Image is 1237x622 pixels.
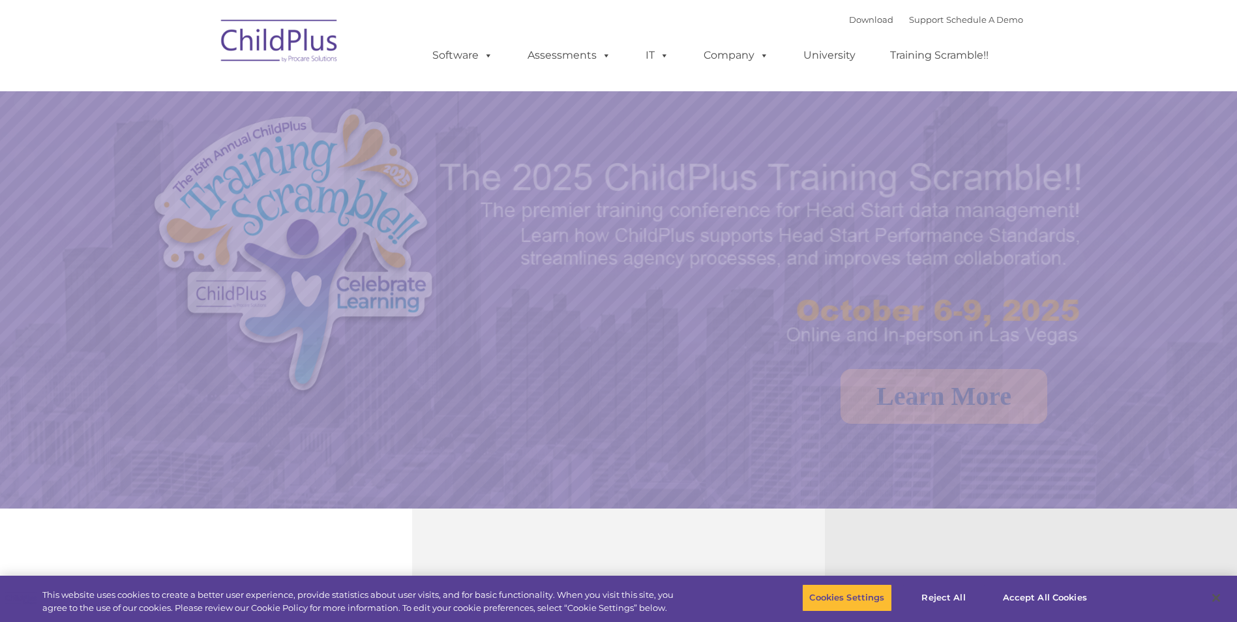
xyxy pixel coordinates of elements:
[996,584,1094,612] button: Accept All Cookies
[215,10,345,76] img: ChildPlus by Procare Solutions
[946,14,1023,25] a: Schedule A Demo
[1202,584,1230,612] button: Close
[419,42,506,68] a: Software
[841,369,1047,424] a: Learn More
[691,42,782,68] a: Company
[849,14,893,25] a: Download
[42,589,680,614] div: This website uses cookies to create a better user experience, provide statistics about user visit...
[909,14,944,25] a: Support
[514,42,624,68] a: Assessments
[633,42,682,68] a: IT
[802,584,891,612] button: Cookies Settings
[877,42,1002,68] a: Training Scramble!!
[903,584,985,612] button: Reject All
[790,42,869,68] a: University
[849,14,1023,25] font: |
